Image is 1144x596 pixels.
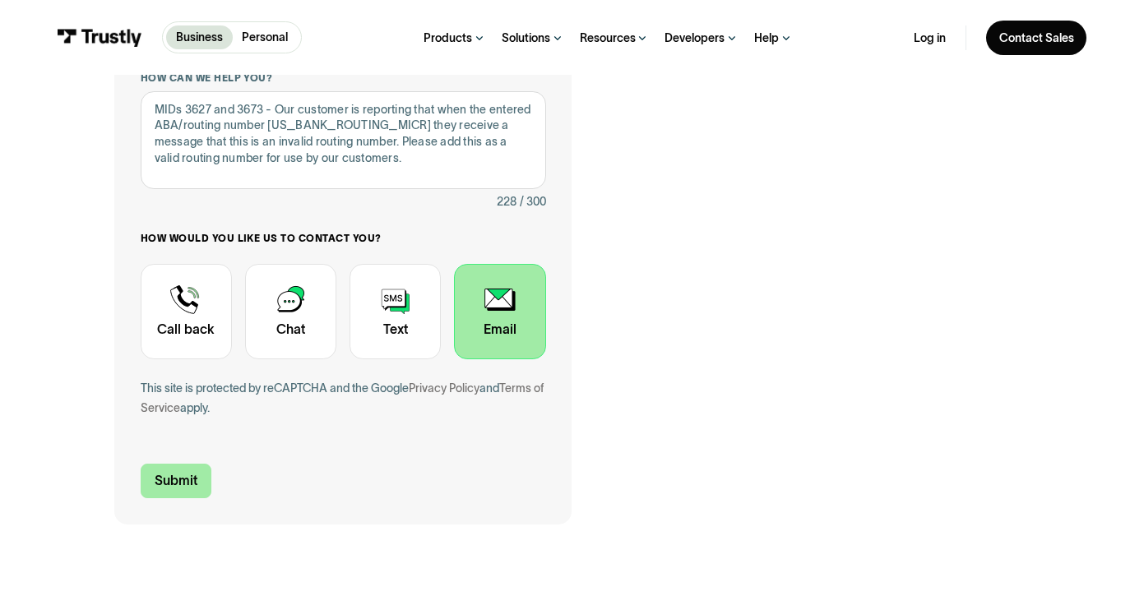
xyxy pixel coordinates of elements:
a: Privacy Policy [409,381,479,395]
div: Help [754,30,779,45]
input: Submit [141,464,211,498]
div: Products [424,30,472,45]
div: This site is protected by reCAPTCHA and the Google and apply. [141,379,546,418]
p: Business [176,29,223,46]
a: Business [166,25,233,49]
p: Personal [242,29,288,46]
label: How would you like us to contact you? [141,232,546,245]
div: Developers [665,30,725,45]
a: Contact Sales [986,21,1087,55]
div: 228 [497,192,516,212]
div: Resources [580,30,636,45]
div: Contact Sales [999,30,1074,45]
div: Solutions [502,30,550,45]
img: Trustly Logo [58,29,142,47]
label: How can we help you? [141,72,546,85]
a: Terms of Service [141,381,544,414]
a: Log in [914,30,946,45]
div: / 300 [520,192,546,212]
a: Personal [233,25,299,49]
